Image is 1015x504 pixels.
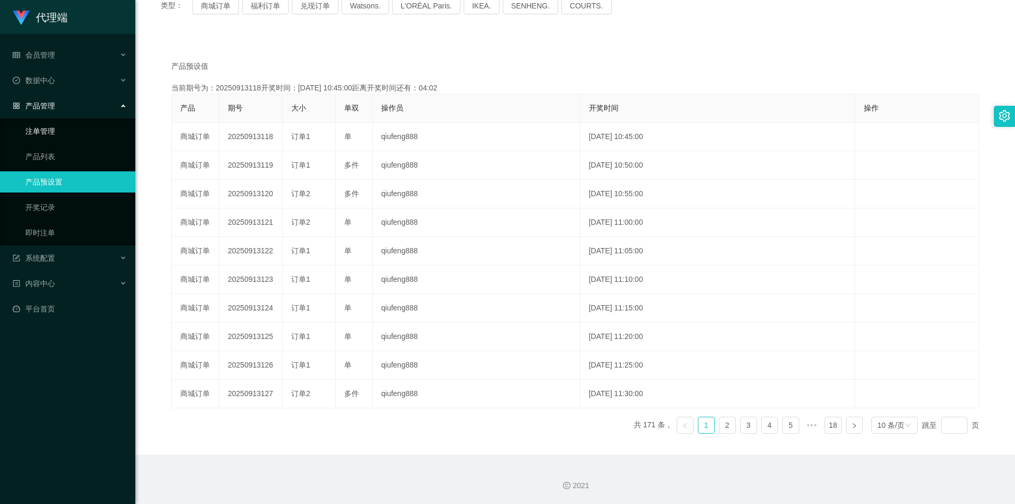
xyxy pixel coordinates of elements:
span: 多件 [344,189,359,198]
a: 5 [783,417,799,433]
span: 操作员 [381,104,403,112]
td: qiufeng888 [373,151,580,180]
span: 内容中心 [13,279,55,288]
div: 10 条/页 [878,417,905,433]
i: 图标: setting [999,110,1010,122]
span: 订单1 [291,132,310,141]
td: qiufeng888 [373,323,580,351]
td: 商城订单 [172,123,219,151]
td: 20250913120 [219,180,283,208]
img: logo.9652507e.png [13,11,30,25]
td: qiufeng888 [373,380,580,408]
td: [DATE] 11:05:00 [580,237,855,265]
td: 20250913125 [219,323,283,351]
a: 开奖记录 [25,197,127,218]
td: [DATE] 11:10:00 [580,265,855,294]
span: 订单1 [291,361,310,369]
h1: 代理端 [36,1,68,34]
li: 2 [719,417,736,434]
td: [DATE] 11:15:00 [580,294,855,323]
span: 会员管理 [13,51,55,59]
span: 订单1 [291,246,310,255]
li: 1 [698,417,715,434]
div: 当前期号为：20250913118开奖时间：[DATE] 10:45:00距离开奖时间还有：04:02 [171,83,979,94]
i: 图标: table [13,51,20,59]
td: qiufeng888 [373,123,580,151]
a: 注单管理 [25,121,127,142]
span: 单 [344,361,352,369]
td: [DATE] 11:20:00 [580,323,855,351]
span: 系统配置 [13,254,55,262]
td: 商城订单 [172,351,219,380]
span: 产品预设值 [171,61,208,72]
span: 大小 [291,104,306,112]
td: [DATE] 11:00:00 [580,208,855,237]
span: 产品 [180,104,195,112]
td: 20250913121 [219,208,283,237]
a: 2 [719,417,735,433]
li: 上一页 [677,417,694,434]
span: 单 [344,132,352,141]
span: 多件 [344,161,359,169]
li: 下一页 [846,417,863,434]
a: 4 [762,417,778,433]
td: 商城订单 [172,151,219,180]
td: qiufeng888 [373,208,580,237]
span: 单双 [344,104,359,112]
span: 多件 [344,389,359,398]
span: 订单2 [291,218,310,226]
span: 订单2 [291,189,310,198]
span: 订单1 [291,332,310,341]
span: 单 [344,304,352,312]
span: 期号 [228,104,243,112]
i: 图标: down [905,422,911,429]
span: 订单1 [291,304,310,312]
td: [DATE] 10:55:00 [580,180,855,208]
td: 20250913118 [219,123,283,151]
td: 商城订单 [172,208,219,237]
span: 订单1 [291,275,310,283]
span: 订单1 [291,161,310,169]
li: 3 [740,417,757,434]
td: qiufeng888 [373,180,580,208]
a: 产品预设置 [25,171,127,193]
span: ••• [804,417,820,434]
td: 商城订单 [172,180,219,208]
a: 图标: dashboard平台首页 [13,298,127,319]
td: qiufeng888 [373,265,580,294]
td: 20250913119 [219,151,283,180]
a: 3 [741,417,756,433]
span: 单 [344,246,352,255]
i: 图标: right [851,423,857,429]
li: 向后 5 页 [804,417,820,434]
td: 商城订单 [172,380,219,408]
span: 单 [344,218,352,226]
span: 订单2 [291,389,310,398]
a: 代理端 [13,13,68,21]
span: 单 [344,275,352,283]
i: 图标: check-circle-o [13,77,20,84]
td: 商城订单 [172,323,219,351]
td: [DATE] 11:30:00 [580,380,855,408]
i: 图标: profile [13,280,20,287]
span: 操作 [864,104,879,112]
td: 商城订单 [172,294,219,323]
a: 即时注单 [25,222,127,243]
td: [DATE] 10:50:00 [580,151,855,180]
a: 1 [698,417,714,433]
i: 图标: appstore-o [13,102,20,109]
td: 20250913123 [219,265,283,294]
td: [DATE] 10:45:00 [580,123,855,151]
a: 产品列表 [25,146,127,167]
li: 共 171 条， [634,417,672,434]
div: 2021 [144,480,1007,491]
td: 20250913126 [219,351,283,380]
td: 20250913122 [219,237,283,265]
i: 图标: form [13,254,20,262]
a: 18 [825,417,841,433]
td: 商城订单 [172,265,219,294]
span: 开奖时间 [589,104,619,112]
td: 20250913124 [219,294,283,323]
td: qiufeng888 [373,351,580,380]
